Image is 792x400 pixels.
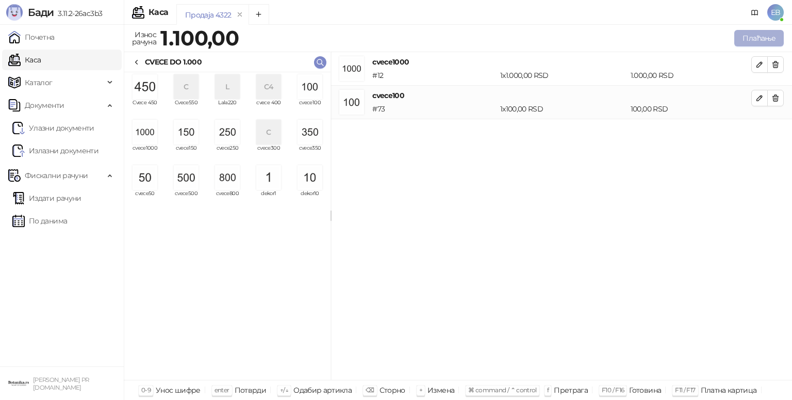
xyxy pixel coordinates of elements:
div: Каса [148,8,168,17]
span: f [547,386,549,394]
span: cvece150 [170,146,203,161]
div: 1 x 1.000,00 RSD [498,70,629,81]
div: Претрага [554,383,588,397]
div: Износ рачуна [130,28,158,49]
a: Ulazni dokumentiУлазни документи [12,118,94,138]
span: cvece500 [170,191,203,206]
span: ⌫ [366,386,374,394]
span: enter [214,386,229,394]
div: 1 x 100,00 RSD [498,103,629,115]
button: Плаћање [734,30,784,46]
span: cvece100 [293,100,326,116]
img: Logo [6,4,23,21]
span: Бади [28,6,54,19]
div: CVECE DO 1.000 [145,56,202,68]
div: C [256,120,281,145]
img: Slika [298,74,322,99]
span: Фискални рачуни [25,165,88,186]
img: Slika [174,120,199,145]
small: [PERSON_NAME] PR [DOMAIN_NAME] [33,376,89,391]
img: Slika [215,120,240,145]
span: + [419,386,422,394]
div: Одабир артикла [293,383,352,397]
span: ⌘ command / ⌃ control [468,386,537,394]
div: # 73 [370,103,498,115]
span: dekor1 [252,191,285,206]
h4: cvece100 [372,90,751,101]
span: F10 / F16 [602,386,624,394]
span: cvece300 [252,146,285,161]
span: cvece250 [211,146,244,161]
h4: cvece1000 [372,56,751,68]
div: Измена [427,383,454,397]
img: Slika [298,120,322,145]
img: Slika [215,165,240,190]
div: Потврди [235,383,267,397]
span: dekor10 [293,191,326,206]
img: Slika [174,165,199,190]
span: cvece50 [128,191,161,206]
a: Документација [747,4,763,21]
span: Cvece 450 [128,100,161,116]
a: Каса [8,50,41,70]
a: По данима [12,211,67,231]
span: F11 / F17 [675,386,695,394]
a: Излазни документи [12,140,98,161]
div: Сторно [379,383,405,397]
span: Cvece550 [170,100,203,116]
div: C [174,74,199,99]
div: 100,00 RSD [629,103,753,115]
div: 1.000,00 RSD [629,70,753,81]
img: 64x64-companyLogo-0e2e8aaa-0bd2-431b-8613-6e3c65811325.png [8,373,29,394]
div: # 12 [370,70,498,81]
img: Slika [133,74,157,99]
strong: 1.100,00 [160,25,239,51]
span: ↑/↓ [280,386,288,394]
div: Платна картица [701,383,757,397]
a: Почетна [8,27,55,47]
span: cvece350 [293,146,326,161]
div: C4 [256,74,281,99]
span: 3.11.2-26ac3b3 [54,9,102,18]
div: L [215,74,240,99]
div: Унос шифре [156,383,201,397]
div: Продаја 4322 [185,9,231,21]
img: Slika [256,165,281,190]
button: Add tab [249,4,269,25]
span: Каталог [25,72,53,93]
span: Lala220 [211,100,244,116]
button: remove [233,10,246,19]
img: Slika [133,120,157,145]
img: Slika [298,165,322,190]
a: Издати рачуни [12,188,81,209]
img: Slika [133,165,157,190]
div: grid [124,72,331,380]
span: cvece 400 [252,100,285,116]
span: EB [767,4,784,21]
div: Готовина [629,383,661,397]
span: 0-9 [141,386,151,394]
span: Документи [25,95,64,116]
span: cvece800 [211,191,244,206]
span: cvece1000 [128,146,161,161]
